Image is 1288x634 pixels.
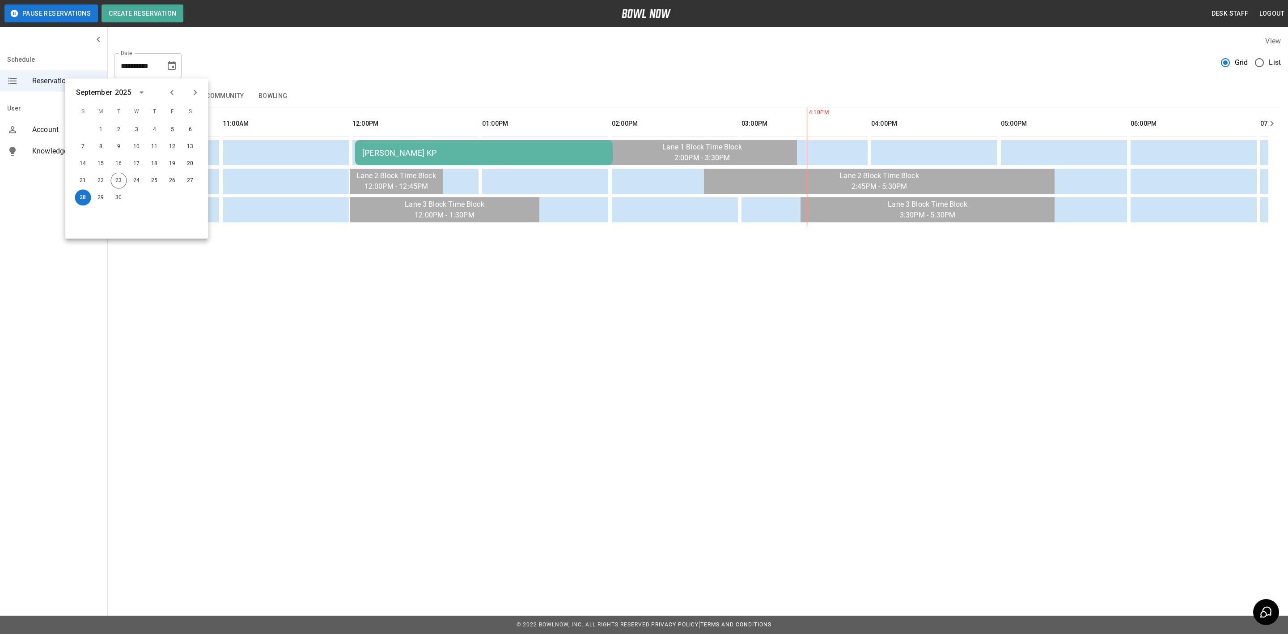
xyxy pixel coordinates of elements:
[147,139,163,155] button: Sep 11, 2025
[32,146,100,157] span: Knowledge Base
[115,87,131,98] div: 2025
[129,173,145,189] button: Sep 24, 2025
[1269,57,1281,68] span: List
[147,122,163,138] button: Sep 4, 2025
[114,85,1281,107] div: inventory tabs
[622,9,671,18] img: logo
[1265,37,1281,45] label: View
[111,122,127,138] button: Sep 2, 2025
[1256,5,1288,22] button: Logout
[76,87,112,98] div: September
[165,85,180,100] button: Previous month
[102,4,183,22] button: Create Reservation
[1208,5,1252,22] button: Desk Staff
[75,139,91,155] button: Sep 7, 2025
[251,85,295,107] button: Bowling
[165,173,181,189] button: Sep 26, 2025
[111,173,127,189] button: Sep 23, 2025
[700,621,771,628] a: Terms and Conditions
[93,156,109,172] button: Sep 15, 2025
[199,85,251,107] button: Community
[93,122,109,138] button: Sep 1, 2025
[182,103,199,121] span: S
[147,156,163,172] button: Sep 18, 2025
[165,103,181,121] span: F
[129,103,145,121] span: W
[32,124,100,135] span: Account
[93,173,109,189] button: Sep 22, 2025
[111,103,127,121] span: T
[182,173,199,189] button: Sep 27, 2025
[147,103,163,121] span: T
[182,156,199,172] button: Sep 20, 2025
[1235,57,1248,68] span: Grid
[75,103,91,121] span: S
[4,4,98,22] button: Pause Reservations
[517,621,651,628] span: © 2022 BowlNow, Inc. All Rights Reserved.
[93,190,109,206] button: Sep 29, 2025
[651,621,699,628] a: Privacy Policy
[129,139,145,155] button: Sep 10, 2025
[165,139,181,155] button: Sep 12, 2025
[129,122,145,138] button: Sep 3, 2025
[352,111,479,136] th: 12:00PM
[93,103,109,121] span: M
[223,111,349,136] th: 11:00AM
[807,108,809,117] span: 4:10PM
[111,156,127,172] button: Sep 16, 2025
[75,173,91,189] button: Sep 21, 2025
[111,190,127,206] button: Sep 30, 2025
[134,85,149,100] button: calendar view is open, switch to year view
[32,76,100,86] span: Reservations
[111,139,127,155] button: Sep 9, 2025
[165,122,181,138] button: Sep 5, 2025
[165,156,181,172] button: Sep 19, 2025
[163,57,181,75] button: Choose date, selected date is Sep 28, 2025
[75,156,91,172] button: Sep 14, 2025
[188,85,203,100] button: Next month
[75,190,91,206] button: Sep 28, 2025
[182,139,199,155] button: Sep 13, 2025
[93,139,109,155] button: Sep 8, 2025
[147,173,163,189] button: Sep 25, 2025
[129,156,145,172] button: Sep 17, 2025
[182,122,199,138] button: Sep 6, 2025
[362,148,606,157] div: [PERSON_NAME] KP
